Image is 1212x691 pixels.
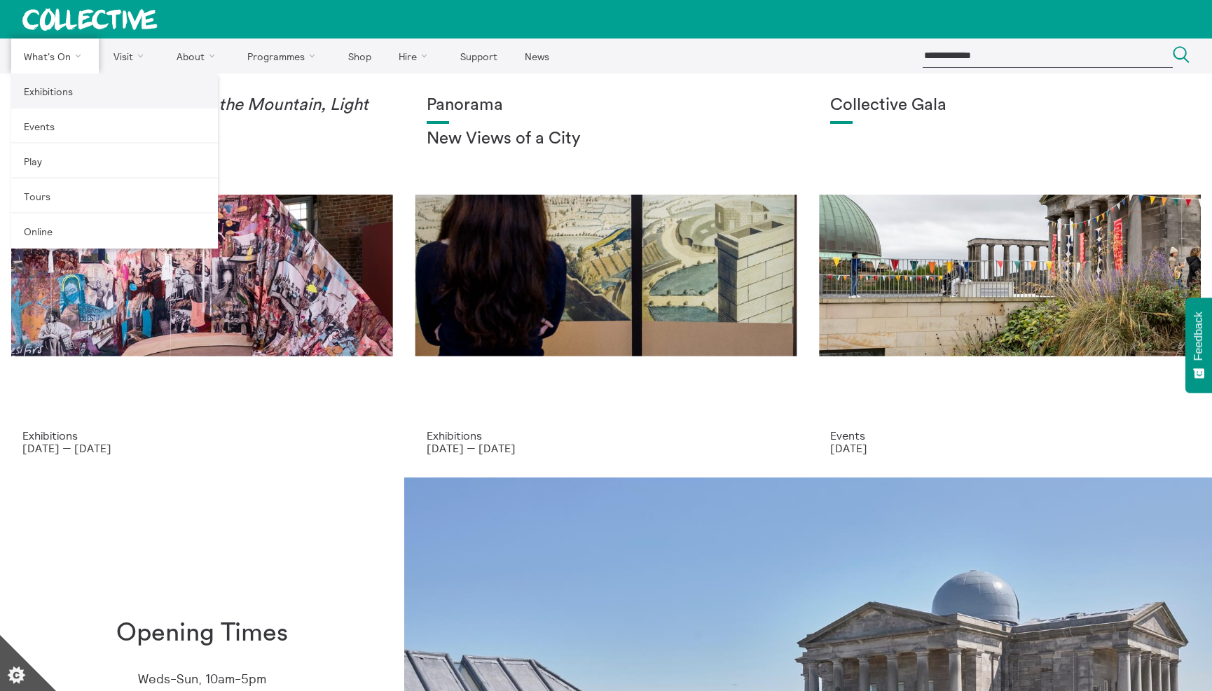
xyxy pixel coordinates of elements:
[387,39,446,74] a: Hire
[830,429,1190,442] p: Events
[427,96,786,116] h1: Panorama
[808,74,1212,477] a: Collective Gala 2023. Image credit Sally Jubb. Collective Gala Events [DATE]
[22,429,382,442] p: Exhibitions
[830,442,1190,454] p: [DATE]
[1192,312,1205,361] span: Feedback
[1185,298,1212,393] button: Feedback - Show survey
[164,39,233,74] a: About
[11,214,218,249] a: Online
[427,442,786,454] p: [DATE] — [DATE]
[404,74,808,477] a: Collective Panorama June 2025 small file 8 Panorama New Views of a City Exhibitions [DATE] — [DATE]
[11,144,218,179] a: Play
[11,74,218,109] a: Exhibitions
[235,39,333,74] a: Programmes
[11,39,99,74] a: What's On
[102,39,162,74] a: Visit
[11,109,218,144] a: Events
[512,39,561,74] a: News
[427,429,786,442] p: Exhibitions
[22,442,382,454] p: [DATE] — [DATE]
[138,672,266,687] p: Weds-Sun, 10am-5pm
[336,39,383,74] a: Shop
[830,96,1190,116] h1: Collective Gala
[448,39,509,74] a: Support
[11,179,218,214] a: Tours
[427,130,786,149] h2: New Views of a City
[116,619,288,648] h1: Opening Times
